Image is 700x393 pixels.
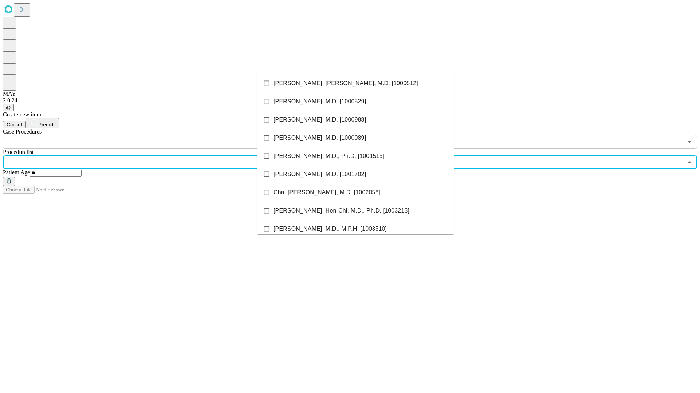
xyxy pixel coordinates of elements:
[3,104,14,111] button: @
[684,157,695,167] button: Close
[3,97,697,104] div: 2.0.241
[3,128,42,135] span: Scheduled Procedure
[7,122,22,127] span: Cancel
[273,115,366,124] span: [PERSON_NAME], M.D. [1000988]
[3,111,41,118] span: Create new item
[6,105,11,110] span: @
[26,118,59,128] button: Predict
[273,152,384,160] span: [PERSON_NAME], M.D., Ph.D. [1001515]
[273,206,409,215] span: [PERSON_NAME], Hon-Chi, M.D., Ph.D. [1003213]
[3,149,34,155] span: Proceduralist
[273,97,366,106] span: [PERSON_NAME], M.D. [1000529]
[273,188,380,197] span: Cha, [PERSON_NAME], M.D. [1002058]
[273,225,387,233] span: [PERSON_NAME], M.D., M.P.H. [1003510]
[273,170,366,179] span: [PERSON_NAME], M.D. [1001702]
[273,79,418,88] span: [PERSON_NAME], [PERSON_NAME], M.D. [1000512]
[3,169,30,175] span: Patient Age
[3,91,697,97] div: MAY
[684,137,695,147] button: Open
[38,122,53,127] span: Predict
[273,134,366,142] span: [PERSON_NAME], M.D. [1000989]
[3,121,26,128] button: Cancel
